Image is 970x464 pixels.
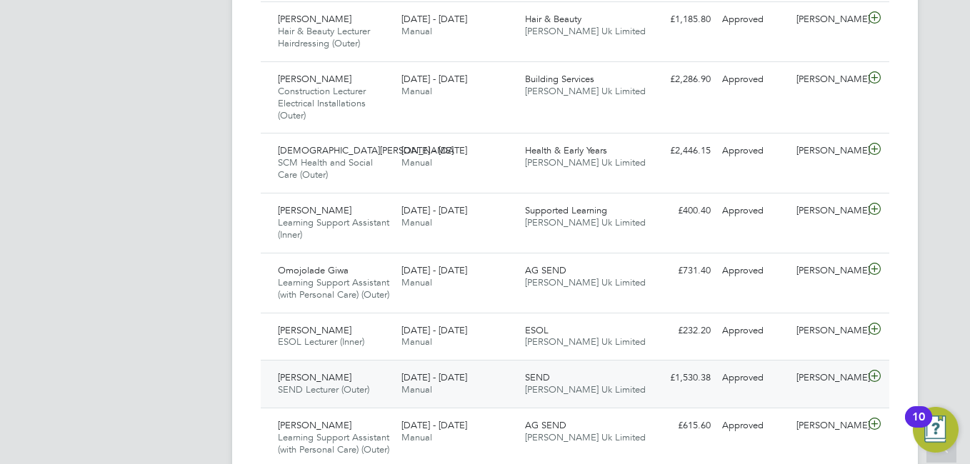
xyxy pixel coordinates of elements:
div: [PERSON_NAME] [791,199,865,223]
div: Approved [716,139,791,163]
span: [DATE] - [DATE] [401,204,467,216]
div: £2,286.90 [642,68,716,91]
div: £1,185.80 [642,8,716,31]
span: Manual [401,25,432,37]
span: Manual [401,276,432,288]
span: Manual [401,85,432,97]
span: Manual [401,431,432,443]
div: [PERSON_NAME] [791,68,865,91]
div: Approved [716,8,791,31]
div: Approved [716,414,791,438]
span: [PERSON_NAME] Uk Limited [525,383,646,395]
div: [PERSON_NAME] [791,259,865,283]
div: £731.40 [642,259,716,283]
div: £1,530.38 [642,366,716,390]
div: £400.40 [642,199,716,223]
span: [DATE] - [DATE] [401,13,467,25]
span: [DATE] - [DATE] [401,419,467,431]
span: Omojolade Giwa [278,264,349,276]
span: [DATE] - [DATE] [401,144,467,156]
span: [PERSON_NAME] Uk Limited [525,216,646,228]
span: Hair & Beauty [525,13,581,25]
div: [PERSON_NAME] [791,8,865,31]
span: Manual [401,216,432,228]
span: Construction Lecturer Electrical Installations (Outer) [278,85,366,121]
span: [DATE] - [DATE] [401,324,467,336]
span: [PERSON_NAME] Uk Limited [525,336,646,348]
div: £2,446.15 [642,139,716,163]
span: Manual [401,336,432,348]
span: AG SEND [525,264,566,276]
div: [PERSON_NAME] [791,366,865,390]
div: Approved [716,319,791,343]
span: [DATE] - [DATE] [401,264,467,276]
span: [PERSON_NAME] [278,13,351,25]
div: Approved [716,199,791,223]
span: [PERSON_NAME] Uk Limited [525,276,646,288]
span: Learning Support Assistant (Inner) [278,216,389,241]
span: [PERSON_NAME] Uk Limited [525,85,646,97]
span: AG SEND [525,419,566,431]
span: [PERSON_NAME] Uk Limited [525,431,646,443]
div: £232.20 [642,319,716,343]
span: [PERSON_NAME] Uk Limited [525,156,646,168]
div: Approved [716,259,791,283]
span: SEND [525,371,550,383]
span: [PERSON_NAME] [278,419,351,431]
span: Building Services [525,73,594,85]
span: SEND Lecturer (Outer) [278,383,369,395]
span: [DATE] - [DATE] [401,73,467,85]
span: Health & Early Years [525,144,607,156]
span: [DATE] - [DATE] [401,371,467,383]
span: Manual [401,383,432,395]
span: [PERSON_NAME] [278,73,351,85]
span: [PERSON_NAME] [278,324,351,336]
span: Learning Support Assistant (with Personal Care) (Outer) [278,276,389,301]
span: Hair & Beauty Lecturer Hairdressing (Outer) [278,25,370,49]
div: Approved [716,68,791,91]
div: Approved [716,366,791,390]
span: [PERSON_NAME] Uk Limited [525,25,646,37]
div: [PERSON_NAME] [791,319,865,343]
button: Open Resource Center, 10 new notifications [913,407,959,453]
div: [PERSON_NAME] [791,414,865,438]
div: [PERSON_NAME] [791,139,865,163]
span: Manual [401,156,432,168]
span: [PERSON_NAME] [278,371,351,383]
span: [DEMOGRAPHIC_DATA][PERSON_NAME] [278,144,454,156]
span: ESOL [525,324,549,336]
span: SCM Health and Social Care (Outer) [278,156,373,181]
div: 10 [912,417,925,435]
span: ESOL Lecturer (Inner) [278,336,364,348]
span: Learning Support Assistant (with Personal Care) (Outer) [278,431,389,455]
div: £615.60 [642,414,716,438]
span: Supported Learning [525,204,607,216]
span: [PERSON_NAME] [278,204,351,216]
